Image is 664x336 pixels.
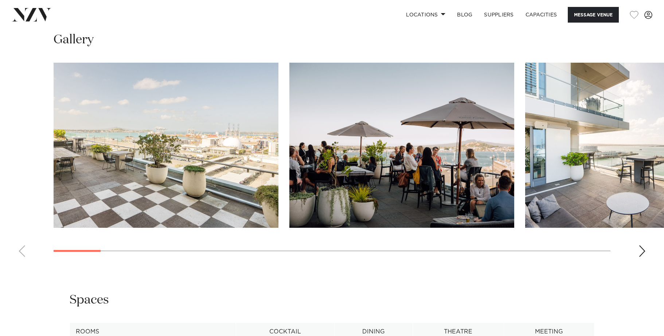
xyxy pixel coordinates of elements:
img: nzv-logo.png [12,8,51,21]
swiper-slide: 1 / 28 [54,63,278,228]
a: Capacities [520,7,563,23]
a: BLOG [451,7,478,23]
button: Message Venue [568,7,619,23]
swiper-slide: 2 / 28 [289,63,514,228]
a: SUPPLIERS [478,7,519,23]
h2: Spaces [70,292,109,308]
h2: Gallery [54,32,94,48]
a: Locations [400,7,451,23]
